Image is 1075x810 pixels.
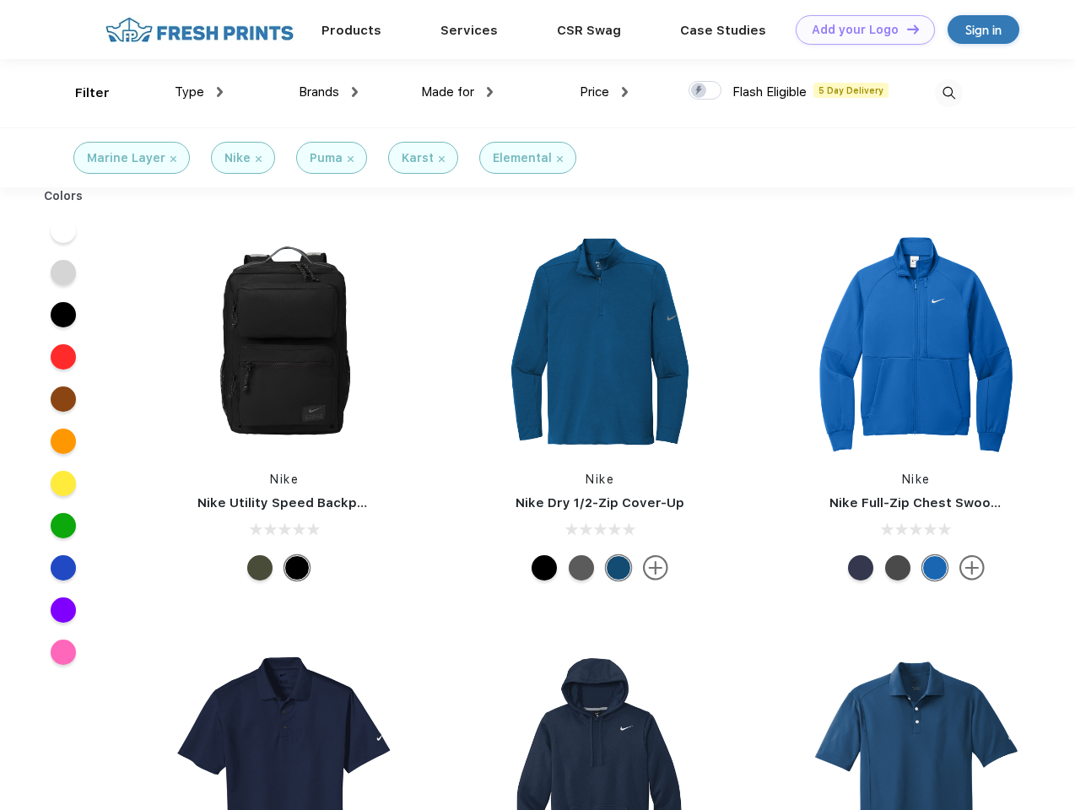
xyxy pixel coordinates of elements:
a: Nike Full-Zip Chest Swoosh Jacket [829,495,1054,510]
div: Royal [922,555,948,580]
div: Black [532,555,557,580]
div: Nike [224,149,251,167]
img: dropdown.png [217,87,223,97]
span: 5 Day Delivery [813,83,889,98]
div: Puma [310,149,343,167]
img: fo%20logo%202.webp [100,15,299,45]
img: func=resize&h=266 [172,229,397,454]
div: Elemental [493,149,552,167]
img: filter_cancel.svg [348,156,354,162]
img: dropdown.png [622,87,628,97]
a: Products [321,23,381,38]
a: Nike [902,472,931,486]
a: CSR Swag [557,23,621,38]
img: dropdown.png [487,87,493,97]
img: filter_cancel.svg [439,156,445,162]
div: Cargo Khaki [247,555,273,580]
div: Black Heather [569,555,594,580]
a: Services [440,23,498,38]
span: Made for [421,84,474,100]
div: Gym Blue [606,555,631,580]
div: Karst [402,149,434,167]
img: func=resize&h=266 [488,229,712,454]
span: Type [175,84,204,100]
img: filter_cancel.svg [256,156,262,162]
img: more.svg [643,555,668,580]
a: Nike Dry 1/2-Zip Cover-Up [516,495,684,510]
span: Brands [299,84,339,100]
div: Colors [31,187,96,205]
img: DT [907,24,919,34]
div: Sign in [965,20,1002,40]
img: filter_cancel.svg [557,156,563,162]
img: more.svg [959,555,985,580]
div: Add your Logo [812,23,899,37]
div: Marine Layer [87,149,165,167]
img: func=resize&h=266 [804,229,1029,454]
span: Flash Eligible [732,84,807,100]
img: filter_cancel.svg [170,156,176,162]
img: desktop_search.svg [935,79,963,107]
a: Sign in [948,15,1019,44]
div: Filter [75,84,110,103]
div: Black [284,555,310,580]
img: dropdown.png [352,87,358,97]
a: Nike [586,472,614,486]
a: Nike Utility Speed Backpack [197,495,380,510]
a: Nike [270,472,299,486]
span: Price [580,84,609,100]
div: Midnight Navy [848,555,873,580]
div: Anthracite [885,555,910,580]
